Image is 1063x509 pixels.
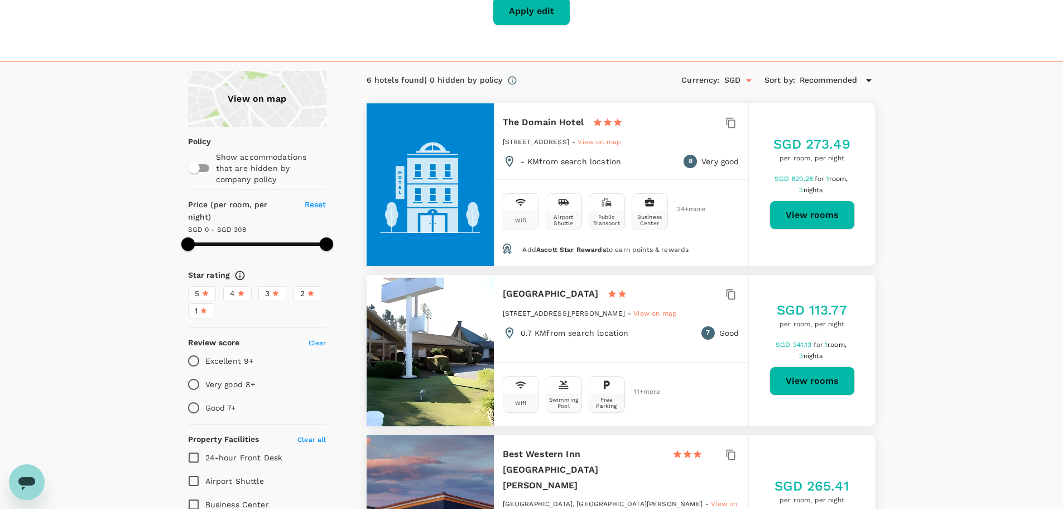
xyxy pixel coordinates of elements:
span: Business Center [205,500,269,509]
span: [GEOGRAPHIC_DATA], [GEOGRAPHIC_DATA][PERSON_NAME] [503,500,703,508]
button: View rooms [769,201,855,230]
div: 6 hotels found | 0 hidden by policy [367,74,503,87]
span: nights [804,186,823,194]
span: - [705,500,711,508]
h6: Star rating [188,269,230,282]
a: View on map [578,137,621,146]
h6: Best Western Inn [GEOGRAPHIC_DATA][PERSON_NAME] [503,446,663,493]
span: View on map [633,310,677,317]
h6: Property Facilities [188,434,259,446]
span: 3 [265,288,270,299]
span: 7 [706,327,710,339]
span: Airport Shuttle [205,477,264,486]
p: Show accommodations that are hidden by company policy [216,151,325,185]
span: 3 [799,352,824,360]
div: Wifi [515,400,527,406]
h5: SGD 265.41 [775,477,849,495]
div: Swimming Pool [549,397,579,409]
h5: SGD 273.49 [773,135,850,153]
span: View on map [578,138,621,146]
p: Excellent 9+ [205,355,254,367]
span: - [572,138,578,146]
p: Good 7+ [205,402,236,413]
span: 4 [230,288,235,299]
h6: Price (per room, per night) [188,199,292,223]
span: nights [804,352,823,360]
p: Policy [188,136,195,147]
h6: Currency : [681,74,719,87]
span: Recommended [800,74,858,87]
span: per room, per night [777,319,847,330]
span: 24 + more [677,206,694,213]
span: Clear [309,339,326,347]
span: SGD 341.13 [776,341,814,349]
div: Wifi [515,217,527,223]
iframe: Button to launch messaging window [9,464,45,500]
span: for [815,175,826,183]
span: [STREET_ADDRESS][PERSON_NAME] [503,310,625,317]
span: 3 [799,186,824,194]
span: per room, per night [775,495,849,506]
p: Good [719,327,739,339]
span: 2 [300,288,305,299]
span: - [628,310,633,317]
span: SGD 820.28 [775,175,815,183]
span: for [814,341,825,349]
span: room, [828,341,846,349]
p: Very good [701,156,739,167]
span: 8 [689,156,692,167]
div: Business Center [634,214,665,226]
span: room, [829,175,848,183]
span: 1 [825,341,848,349]
span: per room, per night [773,153,850,164]
span: Add to earn points & rewards [522,246,689,254]
span: 11 + more [634,388,651,396]
button: View rooms [769,367,855,396]
div: Public Transport [591,214,622,226]
div: Airport Shuttle [549,214,579,226]
button: Open [741,73,757,88]
h6: [GEOGRAPHIC_DATA] [503,286,599,302]
h6: Review score [188,337,240,349]
span: [STREET_ADDRESS] [503,138,569,146]
a: View on map [188,71,326,127]
span: 5 [195,288,199,299]
h6: The Domain Hotel [503,115,584,130]
p: Very good 8+ [205,379,256,390]
h5: SGD 113.77 [777,301,847,319]
div: Free Parking [591,397,622,409]
p: - KM from search location [521,156,622,167]
span: 1 [826,175,850,183]
span: Clear all [297,436,326,444]
h6: Sort by : [764,74,795,87]
span: 24-hour Front Desk [205,453,283,462]
span: Ascott Star Rewards [536,246,606,254]
span: Reset [305,200,326,209]
span: SGD 0 - SGD 308 [188,226,246,234]
svg: Star ratings are awarded to properties to represent the quality of services, facilities, and amen... [234,270,246,281]
span: 1 [195,305,198,317]
a: View on map [633,308,677,317]
p: 0.7 KM from search location [521,327,629,339]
